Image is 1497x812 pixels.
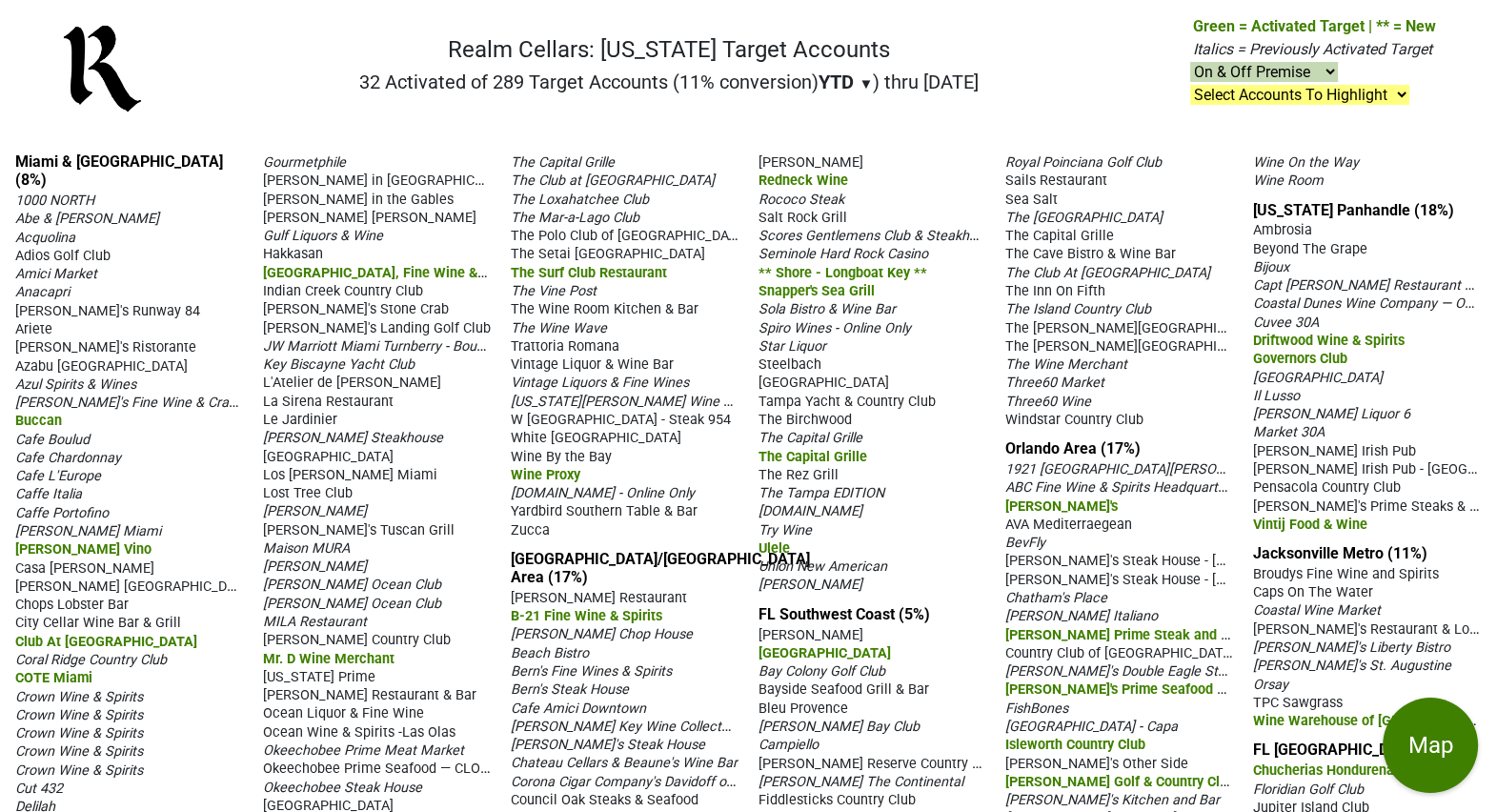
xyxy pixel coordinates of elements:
[263,192,454,208] span: [PERSON_NAME] in the Gables
[1253,602,1381,619] span: Coastal Wine Market
[15,413,62,429] span: Buccan
[15,652,167,668] span: Coral Ridge Country Club
[263,375,441,391] span: L'Atelier de [PERSON_NAME]
[511,412,731,428] span: W [GEOGRAPHIC_DATA] - Steak 954
[1253,517,1367,533] span: Vintij Food & Wine
[1253,333,1405,349] span: Driftwood Wine & Spirits
[1005,551,1343,569] span: [PERSON_NAME]'s Steak House - [GEOGRAPHIC_DATA]
[263,724,455,741] span: Ocean Wine & Spirits -Las Olas
[511,717,805,735] span: [PERSON_NAME] Key Wine Collector & Wine Bar
[1005,356,1127,373] span: The Wine Merchant
[15,321,52,337] span: Ariete
[15,577,254,595] span: [PERSON_NAME] [GEOGRAPHIC_DATA]
[1253,479,1401,496] span: Pensacola Country Club
[263,301,449,317] span: [PERSON_NAME]'s Stone Crab
[1005,792,1220,808] span: [PERSON_NAME]'s Kitchen and Bar
[1253,584,1373,600] span: Caps On The Water
[263,485,353,501] span: Lost Tree Club
[15,303,200,319] span: [PERSON_NAME]'s Runway 84
[859,75,873,92] span: ▼
[263,705,424,721] span: Ocean Liquor & Fine Wine
[1005,394,1091,410] span: Three60 Wine
[758,558,886,575] span: Union New American
[511,173,715,189] span: The Club at [GEOGRAPHIC_DATA]
[1253,315,1319,331] span: Cuvee 30A
[1005,719,1178,735] span: [GEOGRAPHIC_DATA] - Capa
[1005,173,1107,189] span: Sails Restaurant
[263,210,476,226] span: [PERSON_NAME] [PERSON_NAME]
[263,320,491,336] span: [PERSON_NAME]'s Landing Golf Club
[758,192,843,208] span: Rococo Steak
[263,522,455,538] span: [PERSON_NAME]'s Tuscan Grill
[15,762,143,779] span: Crown Wine & Spirits
[758,467,838,483] span: The Rez Grill
[1005,439,1141,457] a: Orlando Area (17%)
[758,700,847,717] span: Bleu Provence
[1005,228,1114,244] span: The Capital Grille
[1005,772,1235,790] span: [PERSON_NAME] Golf & Country Club
[263,283,423,299] span: Indian Creek Country Club
[511,320,607,336] span: The Wine Wave
[758,503,861,519] span: [DOMAIN_NAME]
[511,192,649,208] span: The Loxahatchee Club
[511,590,687,606] span: [PERSON_NAME] Restaurant
[1253,388,1300,404] span: Il Lusso
[15,725,143,741] span: Crown Wine & Spirits
[758,226,998,244] span: Scores Gentlemens Club & Steakhouse
[263,171,517,189] span: [PERSON_NAME] in [GEOGRAPHIC_DATA]
[1005,375,1104,391] span: Three60 Market
[511,449,612,465] span: Wine By the Bay
[511,338,619,355] span: Trattoria Romana
[263,503,367,519] span: [PERSON_NAME]
[758,430,861,446] span: The Capital Grille
[1253,658,1451,674] span: [PERSON_NAME]'s St. Augustine
[1005,517,1132,533] span: AVA Mediterraegean
[1005,412,1143,428] span: Windstar Country Club
[15,689,143,705] span: Crown Wine & Spirits
[1005,265,1210,281] span: The Club At [GEOGRAPHIC_DATA]
[511,645,589,661] span: Beach Bistro
[511,700,646,717] span: Cafe Amici Downtown
[758,485,883,501] span: The Tampa EDITION
[758,645,890,661] span: [GEOGRAPHIC_DATA]
[263,246,323,262] span: Hakkasan
[1005,700,1068,717] span: FishBones
[1253,351,1347,367] span: Governors Club
[15,541,152,558] span: [PERSON_NAME] Vino
[511,283,597,299] span: The Vine Post
[15,670,92,686] span: COTE Miami
[511,467,580,483] span: Wine Proxy
[263,577,441,593] span: [PERSON_NAME] Ocean Club
[1253,741,1465,759] a: FL [GEOGRAPHIC_DATA] (13%)
[15,781,63,797] span: Cut 432
[263,263,521,281] span: [GEOGRAPHIC_DATA], Fine Wine & Spirits
[758,301,895,317] span: Sola Bistro & Wine Bar
[758,605,929,623] a: FL Southwest Coast (5%)
[1253,370,1383,386] span: [GEOGRAPHIC_DATA]
[1253,544,1427,562] a: Jacksonville Metro (11%)
[1383,698,1478,793] button: Map
[15,597,129,613] span: Chops Lobster Bar
[61,21,145,116] img: Realm Cellars
[758,754,999,772] span: [PERSON_NAME] Reserve Country Club
[1253,782,1364,798] span: Floridian Golf Club
[15,486,82,502] span: Caffe Italia
[511,356,674,373] span: Vintage Liquor & Wine Bar
[263,632,451,648] span: [PERSON_NAME] Country Club
[758,265,926,281] span: ** Shore - Longboat Key **
[511,663,672,680] span: Bern's Fine Wines & Spirits
[758,792,915,808] span: Fiddlesticks Country Club
[263,651,394,667] span: Mr. D Wine Merchant
[263,394,394,410] span: La Sirena Restaurant
[15,248,111,264] span: Adios Golf Club
[1253,201,1454,219] a: [US_STATE] Panhandle (18%)
[263,154,346,171] span: Gourmetphile
[1253,762,1401,779] span: Chucherias Hondurenas
[1253,259,1289,275] span: Bijoux
[758,375,888,391] span: [GEOGRAPHIC_DATA]
[511,755,738,771] span: Chateau Cellars & Beaune's Wine Bar
[511,226,748,244] span: The Polo Club of [GEOGRAPHIC_DATA]
[15,358,188,375] span: Azabu [GEOGRAPHIC_DATA]
[1005,608,1158,624] span: [PERSON_NAME] Italiano
[15,211,159,227] span: Abe & [PERSON_NAME]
